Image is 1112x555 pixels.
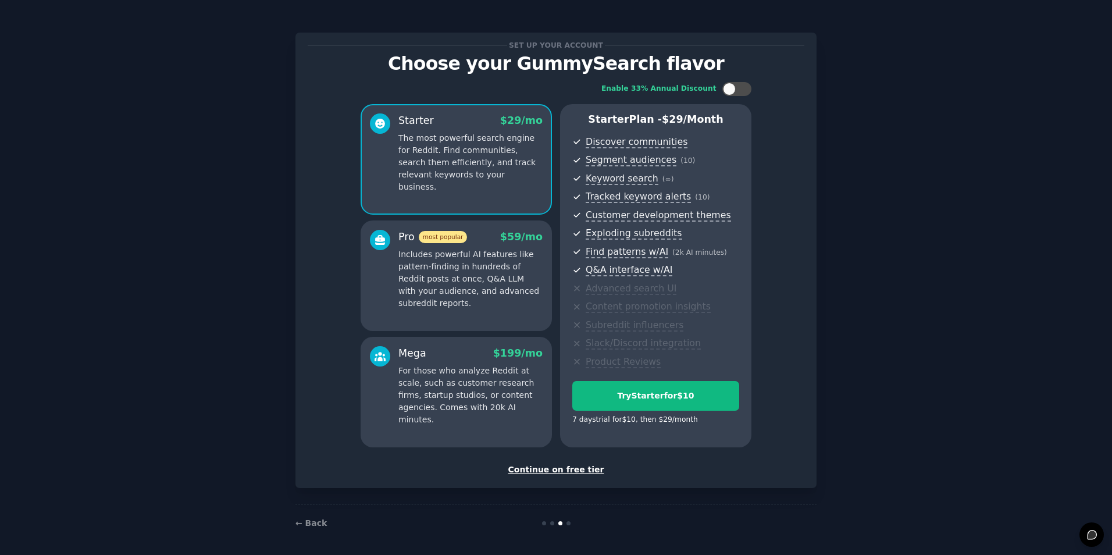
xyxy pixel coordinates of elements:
p: Choose your GummySearch flavor [308,54,804,74]
span: Find patterns w/AI [586,246,668,258]
span: Exploding subreddits [586,227,682,240]
span: $ 59 /mo [500,231,543,243]
span: Tracked keyword alerts [586,191,691,203]
p: Includes powerful AI features like pattern-finding in hundreds of Reddit posts at once, Q&A LLM w... [398,248,543,309]
div: Try Starter for $10 [573,390,739,402]
div: Pro [398,230,467,244]
div: Mega [398,346,426,361]
span: Keyword search [586,173,658,185]
span: ( ∞ ) [662,175,674,183]
span: Customer development themes [586,209,731,222]
span: ( 2k AI minutes ) [672,248,727,257]
a: ← Back [295,518,327,528]
p: Starter Plan - [572,112,739,127]
p: The most powerful search engine for Reddit. Find communities, search them efficiently, and track ... [398,132,543,193]
span: Discover communities [586,136,687,148]
div: Continue on free tier [308,464,804,476]
button: TryStarterfor$10 [572,381,739,411]
span: Subreddit influencers [586,319,683,332]
span: Slack/Discord integration [586,337,701,350]
span: $ 199 /mo [493,347,543,359]
div: 7 days trial for $10 , then $ 29 /month [572,415,698,425]
p: For those who analyze Reddit at scale, such as customer research firms, startup studios, or conte... [398,365,543,426]
div: Starter [398,113,434,128]
span: Set up your account [507,39,605,51]
span: Content promotion insights [586,301,711,313]
span: ( 10 ) [680,156,695,165]
span: most popular [419,231,468,243]
span: Segment audiences [586,154,676,166]
span: Q&A interface w/AI [586,264,672,276]
span: ( 10 ) [695,193,710,201]
span: $ 29 /mo [500,115,543,126]
div: Enable 33% Annual Discount [601,84,717,94]
span: Advanced search UI [586,283,676,295]
span: Product Reviews [586,356,661,368]
span: $ 29 /month [662,113,723,125]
